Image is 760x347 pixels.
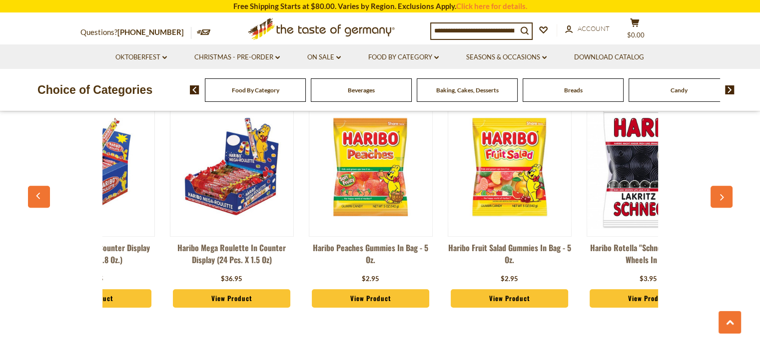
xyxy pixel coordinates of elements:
[194,52,280,63] a: Christmas - PRE-ORDER
[640,274,657,284] div: $3.95
[368,52,439,63] a: Food By Category
[348,86,375,94] a: Beverages
[501,274,518,284] div: $2.95
[725,85,735,94] img: next arrow
[170,105,293,228] img: Haribo Mega Roulette in Counter Display (24 pcs. x 1.5 oz)
[309,242,433,272] a: Haribo Peaches Gummies in Bag - 5 oz.
[190,85,199,94] img: previous arrow
[574,52,644,63] a: Download Catalog
[587,105,710,228] img: Haribo Rotella
[436,86,499,94] a: Baking, Cakes, Desserts
[170,242,294,272] a: Haribo Mega Roulette in Counter Display (24 pcs. x 1.5 oz)
[80,26,191,39] p: Questions?
[587,242,711,272] a: Haribo Rotella "Schnecken" Licorice Wheels in Bag
[466,52,547,63] a: Seasons & Occasions
[590,289,708,308] a: View Product
[221,274,242,284] div: $36.95
[620,18,650,43] button: $0.00
[456,1,527,10] a: Click here for details.
[307,52,341,63] a: On Sale
[232,86,279,94] a: Food By Category
[362,274,379,284] div: $2.95
[309,105,432,228] img: Haribo Peaches Gummies in Bag - 5 oz.
[448,105,571,228] img: Haribo Fruit Salad Gummies in Bag - 5 oz.
[312,289,430,308] a: View Product
[451,289,569,308] a: View Product
[173,289,291,308] a: View Product
[117,27,184,36] a: [PHONE_NUMBER]
[115,52,167,63] a: Oktoberfest
[627,31,645,39] span: $0.00
[671,86,688,94] a: Candy
[578,24,610,32] span: Account
[448,242,572,272] a: Haribo Fruit Salad Gummies in Bag - 5 oz.
[565,23,610,34] a: Account
[564,86,583,94] a: Breads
